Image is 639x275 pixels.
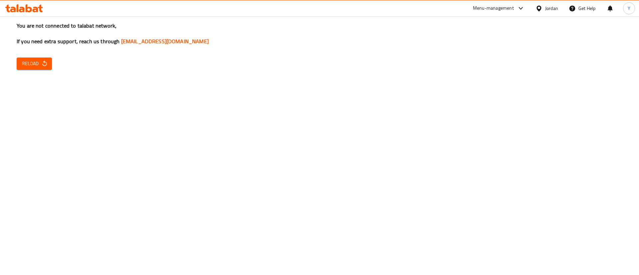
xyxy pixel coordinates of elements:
[473,4,514,12] div: Menu-management
[628,5,630,12] span: Y
[121,36,209,46] a: [EMAIL_ADDRESS][DOMAIN_NAME]
[17,58,52,70] button: Reload
[22,60,47,68] span: Reload
[545,5,558,12] div: Jordan
[17,22,622,45] h3: You are not connected to talabat network, If you need extra support, reach us through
